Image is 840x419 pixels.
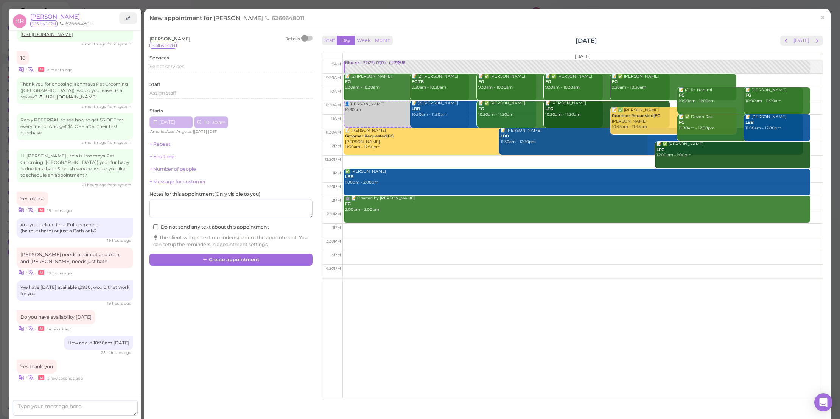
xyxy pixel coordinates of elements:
[149,141,170,147] a: + Repeat
[345,134,394,139] b: Groomer Requested|FG
[17,248,133,269] div: [PERSON_NAME] needs a haircut and bath, and [PERSON_NAME] needs just bath
[324,103,341,107] span: 10:30am
[678,114,803,131] div: 📝 ✅ Devon Rax 11:00am - 12:00pm
[326,239,341,244] span: 3:30pm
[209,129,217,134] span: DST
[332,62,341,67] span: 9am
[791,36,812,46] button: [DATE]
[17,218,133,238] div: Are you looking for a Full grooming (haircut+bath) or just a Bath only?
[264,14,305,22] span: 6266648011
[149,154,174,159] a: + End time
[17,65,133,73] div: •
[26,376,27,381] i: |
[149,191,260,198] label: Notes for this appointment ( Only visible to you )
[330,143,341,148] span: 12pm
[478,106,484,111] b: FG
[345,79,351,84] b: FG
[612,79,618,84] b: FG
[345,201,351,206] b: FG
[501,134,509,139] b: LBB
[814,393,832,411] div: Open Intercom Messenger
[64,336,133,350] div: How ahout 10:30am [DATE]
[656,142,811,158] div: 📝 ✅ [PERSON_NAME] 12:00pm - 1:00pm
[47,376,83,381] span: 10/14/2025 09:28am
[745,114,810,131] div: 📝 [PERSON_NAME] 11:00am - 12:00pm
[611,107,736,130] div: 📝 ✅ [PERSON_NAME] [PERSON_NAME] 10:45am - 11:45am
[101,350,131,355] span: 10/14/2025 09:04am
[337,36,355,46] button: Day
[344,101,469,112] div: 👤[PERSON_NAME] 10:30am
[331,252,341,257] span: 4pm
[149,179,206,184] a: + Message for customer
[326,212,341,217] span: 2:30pm
[322,36,337,46] button: Staff
[478,101,603,117] div: 📝 ✅ [PERSON_NAME] 10:30am - 11:30am
[149,36,190,42] span: [PERSON_NAME]
[47,67,72,72] span: 09/13/2025 05:30pm
[679,93,684,98] b: FG
[13,14,26,28] span: BR
[332,225,341,230] span: 3pm
[612,113,660,118] b: Groomer Requested|FG
[345,74,470,90] div: 📝 (2) [PERSON_NAME] 9:30am - 10:30am
[811,36,823,46] button: next
[107,182,131,187] span: from system
[345,174,353,179] b: LBB
[325,130,341,135] span: 11:30am
[478,74,603,90] div: 📝 ✅ [PERSON_NAME] 9:30am - 10:30am
[47,327,72,332] span: 10/13/2025 07:39pm
[149,42,177,49] span: 1-15lbs 1-12H
[345,128,647,150] div: 📝 [PERSON_NAME] [PERSON_NAME] 11:30am - 12:30pm
[331,116,341,121] span: 11am
[17,149,133,182] div: Hi [PERSON_NAME] , this is Ironmaya Pet Grooming ([GEOGRAPHIC_DATA]) your fur baby is due for a b...
[58,20,95,27] li: 6266648011
[30,20,58,27] span: 1-15lbs 1-12H
[745,93,751,98] b: FG
[745,87,810,104] div: 📝 [PERSON_NAME] 10:00am - 11:00am
[745,120,754,125] b: LBB
[81,42,107,47] span: 09/13/2025 05:28pm
[678,87,803,104] div: 📝 (2) Tei Narumi 10:00am - 11:00am
[326,75,341,80] span: 9:30am
[107,301,131,306] span: 10/13/2025 02:22pm
[149,64,184,69] span: Select services
[333,171,341,176] span: 1pm
[284,36,300,42] div: Details
[679,120,684,125] b: FG
[107,42,131,47] span: from system
[17,113,133,140] div: Reply REFERRAL to see how to get $5 OFF for every friend! And get $5 OFF after their first purchase.
[411,101,536,117] div: 📝 (2) [PERSON_NAME] 10:30am - 11:30am
[820,12,825,23] span: ×
[500,128,803,145] div: 📝 [PERSON_NAME] 11:30am - 12:30pm
[345,196,811,212] div: 🤖 📝 Created by [PERSON_NAME] 2:00pm - 3:00pm
[149,14,306,22] span: New appointment for
[17,374,133,382] div: •
[17,51,29,65] div: 10
[26,67,27,72] i: |
[47,271,72,276] span: 10/13/2025 02:22pm
[411,74,536,90] div: 📝 (2) [PERSON_NAME] 9:30am - 10:30am
[149,81,160,88] label: Staff
[575,53,591,59] span: [DATE]
[150,129,192,134] span: America/Los_Angeles
[149,55,169,61] label: Services
[17,360,57,374] div: Yes thank you
[545,74,670,90] div: 📝 ✅ [PERSON_NAME] 9:30am - 10:30am
[780,36,792,46] button: prev
[656,147,664,152] b: LFG
[17,310,95,324] div: Do you have availability [DATE]
[107,238,131,243] span: 10/13/2025 02:11pm
[149,254,313,266] button: Create appointment
[153,234,309,248] div: The client will get text reminder(s) before the appointment. You can setup the reminders in appoi...
[30,13,80,20] a: [PERSON_NAME]
[26,271,27,276] i: |
[345,169,811,185] div: ✅ [PERSON_NAME] 1:00pm - 2:00pm
[213,14,264,22] span: [PERSON_NAME]
[149,107,163,114] label: Starts
[355,36,373,46] button: Week
[107,140,131,145] span: from system
[330,89,341,94] span: 10am
[545,106,553,111] b: LFG
[82,182,107,187] span: 10/13/2025 12:33pm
